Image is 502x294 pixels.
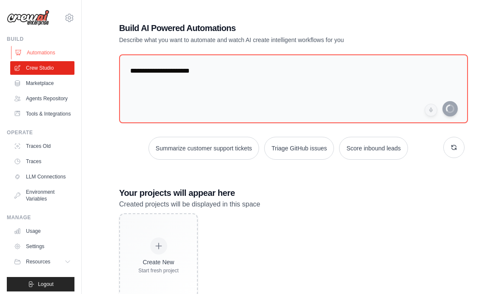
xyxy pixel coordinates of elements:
a: Settings [10,240,74,253]
button: Click to speak your automation idea [425,104,437,116]
a: Crew Studio [10,61,74,75]
div: Manage [7,214,74,221]
div: Create New [138,258,179,266]
span: Resources [26,258,50,265]
a: Automations [11,46,75,59]
a: Environment Variables [10,185,74,206]
h1: Build AI Powered Automations [119,22,405,34]
div: Chat-Widget [459,253,502,294]
div: Operate [7,129,74,136]
button: Score inbound leads [339,137,408,160]
p: Created projects will be displayed in this space [119,199,465,210]
p: Describe what you want to automate and watch AI create intelligent workflows for you [119,36,405,44]
button: Get new suggestions [443,137,465,158]
div: Build [7,36,74,42]
h3: Your projects will appear here [119,187,465,199]
a: Traces [10,155,74,168]
button: Logout [7,277,74,291]
a: Traces Old [10,139,74,153]
iframe: Chat Widget [459,253,502,294]
span: Logout [38,281,54,288]
a: Usage [10,224,74,238]
div: Start fresh project [138,267,179,274]
a: Marketplace [10,76,74,90]
img: Logo [7,10,49,26]
a: Tools & Integrations [10,107,74,121]
a: Agents Repository [10,92,74,105]
button: Resources [10,255,74,269]
button: Summarize customer support tickets [148,137,259,160]
a: LLM Connections [10,170,74,184]
button: Triage GitHub issues [264,137,334,160]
